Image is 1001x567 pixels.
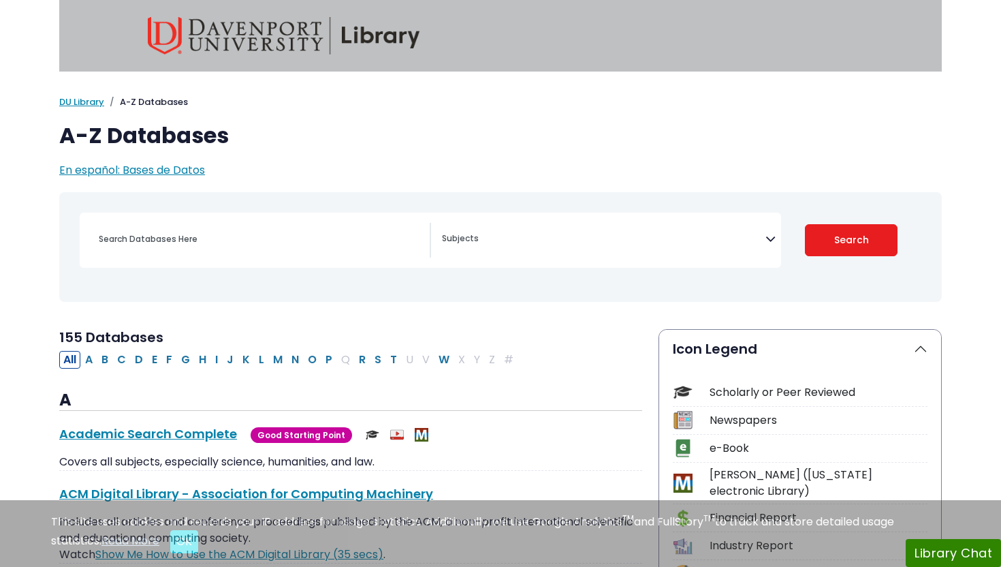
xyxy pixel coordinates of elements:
[59,425,237,442] a: Academic Search Complete
[434,351,454,369] button: Filter Results W
[659,330,941,368] button: Icon Legend
[703,512,715,524] sup: TM
[148,17,420,55] img: Davenport University Library
[170,530,198,553] button: Close
[59,328,163,347] span: 155 Databases
[304,351,321,369] button: Filter Results O
[673,439,692,457] img: Icon e-Book
[131,351,147,369] button: Filter Results D
[906,539,1001,567] button: Library Chat
[442,234,765,245] textarea: Search
[177,351,194,369] button: Filter Results G
[673,383,692,401] img: Icon Scholarly or Peer Reviewed
[251,427,352,443] span: Good Starting Point
[162,351,176,369] button: Filter Results F
[710,440,927,457] div: e-Book
[355,351,370,369] button: Filter Results R
[390,428,404,442] img: Audio & Video
[710,412,927,429] div: Newspapers
[255,351,268,369] button: Filter Results L
[59,390,642,411] h3: A
[415,428,428,442] img: MeL (Michigan electronic Library)
[59,162,205,178] a: En español: Bases de Datos
[710,384,927,401] div: Scholarly or Peer Reviewed
[81,351,97,369] button: Filter Results A
[59,485,433,502] a: ACM Digital Library - Association for Computing Machinery
[370,351,385,369] button: Filter Results S
[59,95,942,109] nav: breadcrumb
[321,351,336,369] button: Filter Results P
[59,95,104,108] a: DU Library
[805,224,898,256] button: Submit for Search Results
[97,351,112,369] button: Filter Results B
[386,351,401,369] button: Filter Results T
[223,351,238,369] button: Filter Results J
[238,351,254,369] button: Filter Results K
[622,512,634,524] sup: TM
[91,229,430,249] input: Search database by title or keyword
[51,514,950,553] div: This site uses cookies and records your IP address for usage statistics. Additionally, we use Goo...
[673,474,692,492] img: Icon MeL (Michigan electronic Library)
[59,351,519,367] div: Alpha-list to filter by first letter of database name
[59,123,942,149] h1: A-Z Databases
[269,351,287,369] button: Filter Results M
[104,95,188,109] li: A-Z Databases
[710,467,927,500] div: [PERSON_NAME] ([US_STATE] electronic Library)
[59,454,642,470] p: Covers all subjects, especially science, humanities, and law.
[113,351,130,369] button: Filter Results C
[59,351,80,369] button: All
[211,351,222,369] button: Filter Results I
[101,533,159,549] a: Read More
[287,351,303,369] button: Filter Results N
[366,428,379,442] img: Scholarly or Peer Reviewed
[59,192,942,302] nav: Search filters
[673,411,692,429] img: Icon Newspapers
[148,351,161,369] button: Filter Results E
[195,351,210,369] button: Filter Results H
